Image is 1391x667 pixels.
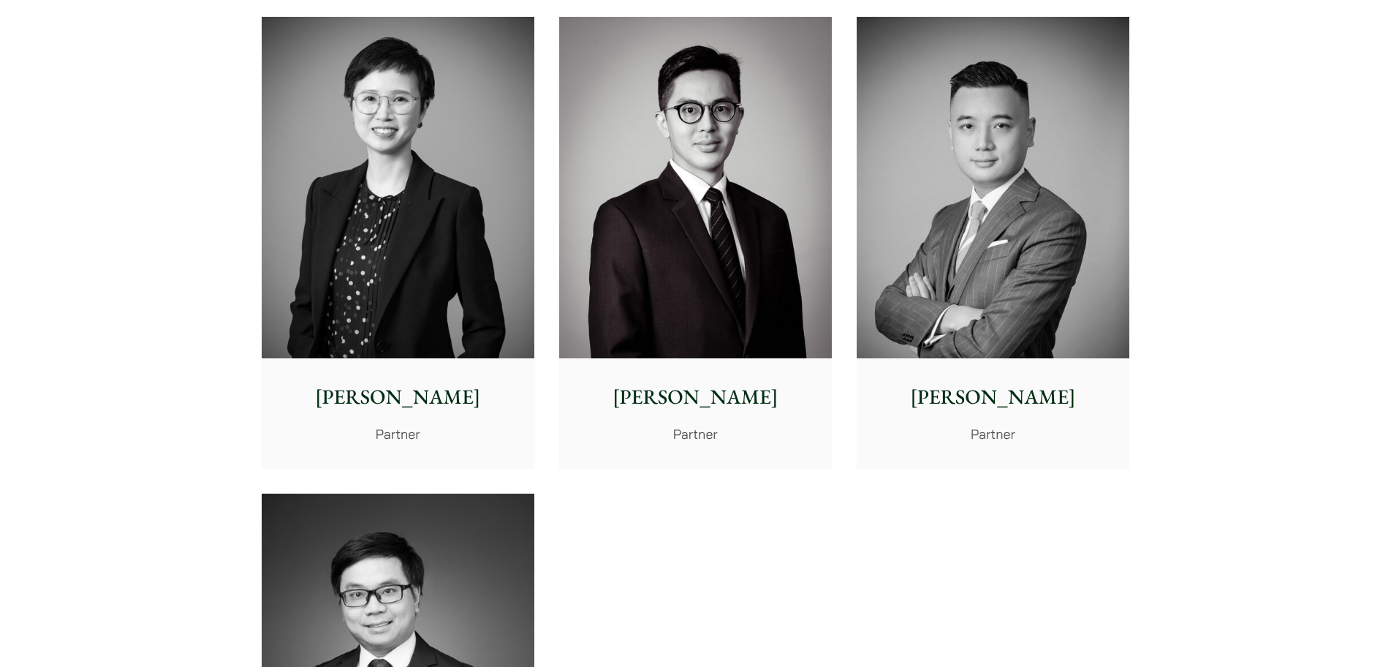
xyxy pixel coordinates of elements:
a: [PERSON_NAME] Partner [262,17,534,469]
p: [PERSON_NAME] [868,382,1118,412]
a: [PERSON_NAME] Partner [857,17,1129,469]
a: [PERSON_NAME] Partner [559,17,832,469]
p: Partner [273,424,523,444]
p: Partner [868,424,1118,444]
p: [PERSON_NAME] [273,382,523,412]
p: [PERSON_NAME] [571,382,820,412]
p: Partner [571,424,820,444]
